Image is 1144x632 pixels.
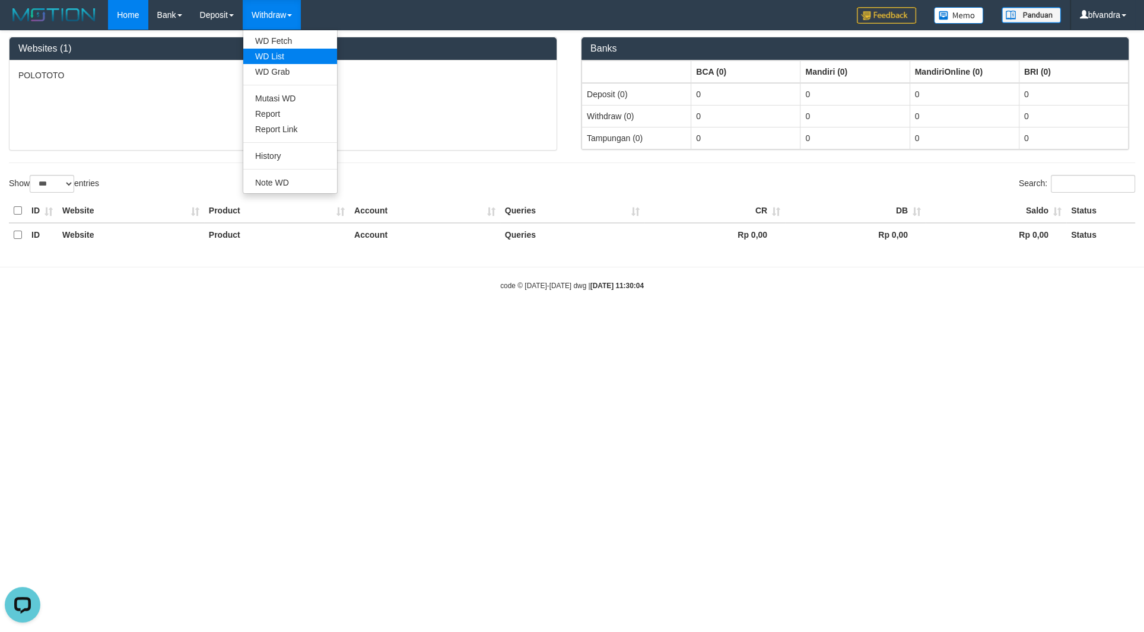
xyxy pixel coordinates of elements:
[800,105,910,127] td: 0
[204,223,349,247] th: Product
[58,223,204,247] th: Website
[691,83,800,106] td: 0
[58,199,204,223] th: Website
[691,105,800,127] td: 0
[926,199,1066,223] th: Saldo
[18,43,548,54] h3: Websites (1)
[800,83,910,106] td: 0
[934,7,984,24] img: Button%20Memo.svg
[691,127,800,149] td: 0
[1019,127,1128,149] td: 0
[349,199,500,223] th: Account
[9,6,99,24] img: MOTION_logo.png
[582,127,691,149] td: Tampungan (0)
[582,60,691,83] th: Group: activate to sort column ascending
[243,175,337,190] a: Note WD
[27,199,58,223] th: ID
[644,223,785,247] th: Rp 0,00
[857,7,916,24] img: Feedback.jpg
[1066,223,1135,247] th: Status
[27,223,58,247] th: ID
[349,223,500,247] th: Account
[18,69,548,81] p: POLOTOTO
[1019,60,1128,83] th: Group: activate to sort column ascending
[800,127,910,149] td: 0
[582,105,691,127] td: Withdraw (0)
[910,127,1019,149] td: 0
[500,199,644,223] th: Queries
[582,83,691,106] td: Deposit (0)
[243,33,337,49] a: WD Fetch
[204,199,349,223] th: Product
[243,106,337,122] a: Report
[1019,83,1128,106] td: 0
[785,223,926,247] th: Rp 0,00
[1066,199,1135,223] th: Status
[30,175,74,193] select: Showentries
[800,60,910,83] th: Group: activate to sort column ascending
[500,223,644,247] th: Queries
[500,282,644,290] small: code © [DATE]-[DATE] dwg |
[243,49,337,64] a: WD List
[910,60,1019,83] th: Group: activate to sort column ascending
[785,199,926,223] th: DB
[1019,105,1128,127] td: 0
[243,64,337,79] a: WD Grab
[910,83,1019,106] td: 0
[9,175,99,193] label: Show entries
[243,148,337,164] a: History
[691,60,800,83] th: Group: activate to sort column ascending
[1051,175,1135,193] input: Search:
[1002,7,1061,23] img: panduan.png
[1019,175,1135,193] label: Search:
[243,122,337,137] a: Report Link
[590,43,1120,54] h3: Banks
[644,199,785,223] th: CR
[5,5,40,40] button: Open LiveChat chat widget
[590,282,644,290] strong: [DATE] 11:30:04
[243,91,337,106] a: Mutasi WD
[926,223,1066,247] th: Rp 0,00
[910,105,1019,127] td: 0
